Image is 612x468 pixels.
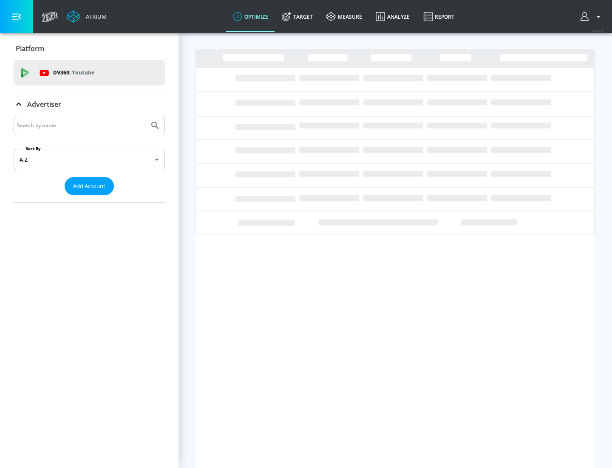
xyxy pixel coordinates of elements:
a: measure [320,1,369,32]
button: Add Account [65,177,114,195]
a: Report [416,1,461,32]
a: Target [275,1,320,32]
span: v 4.24.0 [592,28,603,33]
span: Add Account [73,181,105,191]
div: DV360: Youtube [14,60,165,86]
p: Platform [16,44,44,53]
div: Advertiser [14,92,165,116]
div: Atrium [82,13,107,20]
nav: list of Advertiser [14,195,165,202]
input: Search by name [17,120,146,131]
label: Sort By [24,146,42,151]
a: optimize [226,1,275,32]
a: Atrium [67,10,107,23]
a: Analyze [369,1,416,32]
p: DV360: [53,68,94,77]
div: Platform [14,37,165,60]
p: Youtube [72,68,94,77]
div: A-Z [14,149,165,170]
p: Advertiser [27,100,61,109]
div: Advertiser [14,116,165,202]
